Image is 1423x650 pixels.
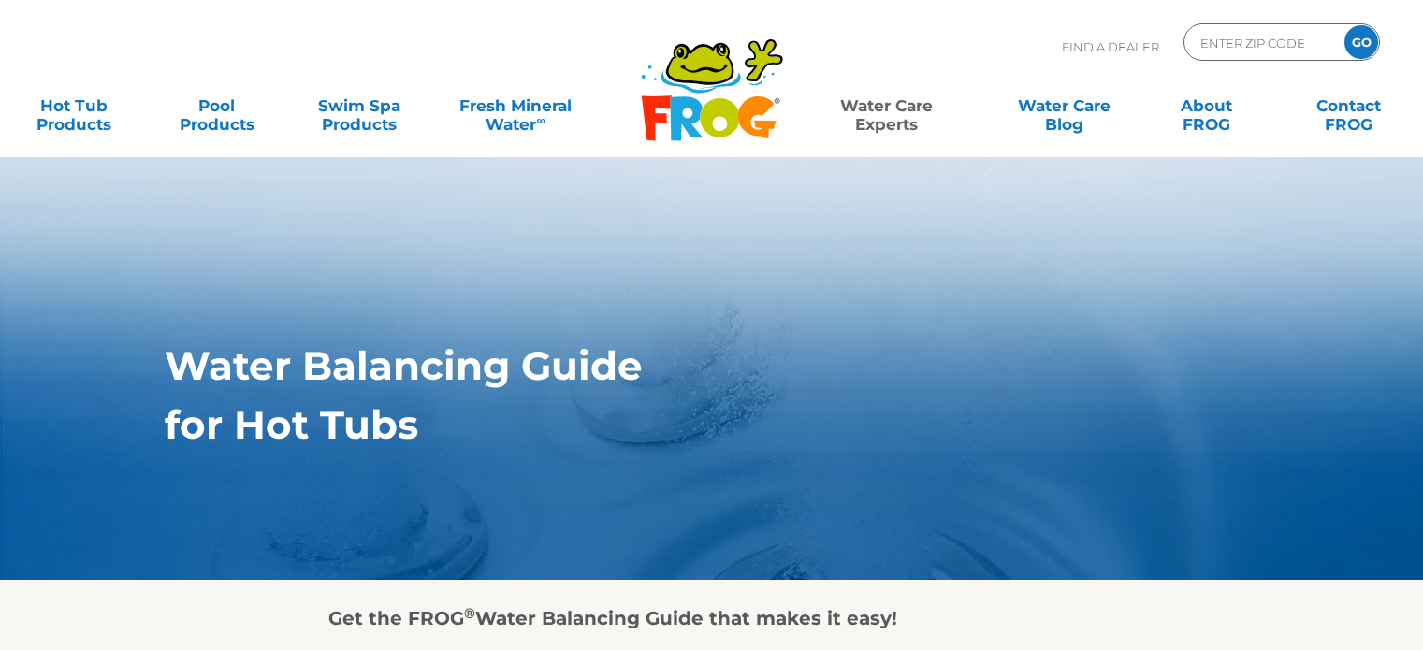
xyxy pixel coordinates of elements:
[19,87,129,124] a: Hot TubProducts
[796,87,977,124] a: Water CareExperts
[446,87,585,124] a: Fresh MineralWater∞
[1198,29,1325,56] input: Zip Code Form
[161,87,271,124] a: PoolProducts
[328,607,897,629] strong: Get the FROG Water Balancing Guide that makes it easy!
[1294,87,1404,124] a: ContactFROG
[165,402,1172,447] h1: for Hot Tubs
[1344,25,1378,59] input: GO
[1151,87,1261,124] a: AboutFROG
[1062,23,1159,70] p: Find A Dealer
[536,113,545,127] sup: ∞
[304,87,414,124] a: Swim SpaProducts
[1009,87,1119,124] a: Water CareBlog
[464,604,475,622] sup: ®
[165,343,1172,388] h1: Water Balancing Guide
